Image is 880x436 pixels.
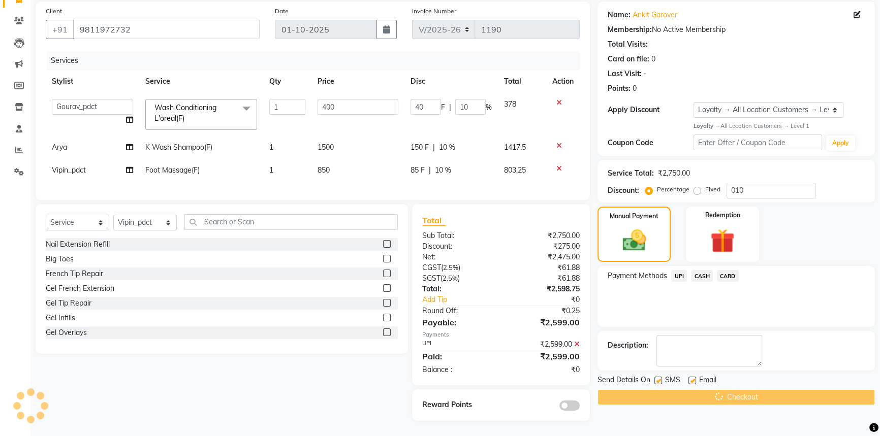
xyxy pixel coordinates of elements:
div: ₹2,599.00 [501,350,587,362]
th: Service [139,70,263,93]
div: Round Off: [415,306,501,316]
div: ₹2,599.00 [501,316,587,328]
th: Disc [404,70,498,93]
label: Percentage [657,185,689,194]
div: ₹2,475.00 [501,252,587,262]
span: Email [699,375,716,387]
div: ₹0.25 [501,306,587,316]
span: Arya [52,143,67,152]
div: Big Toes [46,254,74,264]
div: Gel Overlays [46,327,87,338]
div: Name: [608,10,631,20]
th: Total [498,70,546,93]
th: Qty [263,70,311,93]
div: Sub Total: [415,230,501,241]
span: 803.25 [504,165,526,175]
span: 10 % [435,165,451,176]
div: Services [47,51,587,70]
div: ₹2,750.00 [501,230,587,241]
div: Total Visits: [608,39,648,50]
div: Coupon Code [608,138,694,148]
div: ( ) [415,262,501,273]
div: Gel French Extension [46,283,114,294]
span: 850 [318,165,330,175]
div: Gel Infills [46,313,75,323]
label: Redemption [705,211,740,220]
label: Date [275,7,289,16]
a: x [184,114,189,123]
th: Stylist [46,70,139,93]
div: 0 [633,83,637,94]
button: +91 [46,20,74,39]
span: 150 F [411,142,429,153]
div: Total: [415,284,501,294]
input: Search or Scan [184,214,398,230]
div: Last Visit: [608,69,642,79]
label: Fixed [705,185,720,194]
div: Paid: [415,350,501,362]
span: 85 F [411,165,425,176]
div: ₹2,599.00 [501,339,587,350]
button: Apply [826,136,855,151]
a: Ankit Garover [633,10,677,20]
img: _gift.svg [703,226,742,256]
label: Invoice Number [412,7,456,16]
th: Action [546,70,580,93]
span: | [449,102,451,113]
span: SMS [665,375,680,387]
div: ₹61.88 [501,273,587,284]
span: 1 [269,165,273,175]
div: UPI [415,339,501,350]
span: 2.5% [443,274,458,282]
div: Description: [608,340,648,351]
span: 10 % [439,142,455,153]
div: Net: [415,252,501,262]
input: Enter Offer / Coupon Code [694,135,822,150]
div: Payable: [415,316,501,328]
div: Gel Tip Repair [46,298,91,309]
label: Client [46,7,62,16]
input: Search by Name/Mobile/Email/Code [73,20,260,39]
span: UPI [671,270,687,282]
span: CGST [422,263,441,272]
div: Reward Points [415,399,501,411]
div: ₹0 [515,294,587,305]
span: 2.5% [443,263,458,272]
div: All Location Customers → Level 1 [694,122,865,130]
div: Apply Discount [608,105,694,115]
div: Membership: [608,24,652,35]
div: Nail Extension Refill [46,239,110,250]
div: ₹2,598.75 [501,284,587,294]
span: | [433,142,435,153]
div: No Active Membership [608,24,865,35]
span: CARD [717,270,739,282]
div: Card on file: [608,54,649,64]
span: % [486,102,492,113]
span: | [429,165,431,176]
span: Payment Methods [608,271,667,281]
div: Service Total: [608,168,654,179]
div: ₹0 [501,364,587,375]
th: Price [311,70,404,93]
img: _cash.svg [615,227,653,254]
span: K Wash Shampoo(F) [145,143,212,152]
strong: Loyalty → [694,122,720,129]
span: Vipin_pdct [52,165,86,175]
div: French Tip Repair [46,269,103,279]
div: ₹275.00 [501,241,587,252]
span: Send Details On [598,375,650,387]
div: ₹2,750.00 [658,168,690,179]
span: 1 [269,143,273,152]
div: Payments [422,330,580,339]
span: 1417.5 [504,143,526,152]
div: Balance : [415,364,501,375]
span: Total [422,215,446,226]
span: 378 [504,99,516,109]
span: F [441,102,445,113]
span: 1500 [318,143,334,152]
span: Wash Conditioning L'oreal(F) [154,103,216,123]
div: 0 [651,54,655,64]
span: SGST [422,274,441,283]
label: Manual Payment [610,212,658,221]
a: Add Tip [415,294,516,305]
